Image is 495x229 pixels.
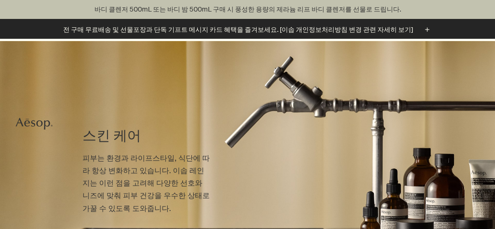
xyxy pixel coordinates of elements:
[63,25,413,35] p: 전 구매 무료배송 및 선물포장과 단독 기프트 메시지 카드 혜택을 즐겨보세요. [이솝 개인정보처리방침 변경 관련 자세히 보기]
[82,152,211,215] p: 피부는 환경과 라이프스타일, 식단에 따라 항상 변화하고 있습니다. 이솝 레인지는 이런 점을 고려해 다양한 선호와 니즈에 맞춰 피부 건강을 우수한 상태로 가꿀 수 있도록 도와줍니다.
[82,127,211,145] h1: 스킨 케어
[9,5,486,14] p: 바디 클렌저 500mL 또는 바디 밤 500mL 구매 시 풍성한 용량의 제라늄 리프 바디 클렌저를 선물로 드립니다.
[63,24,432,35] button: 전 구매 무료배송 및 선물포장과 단독 기프트 메시지 카드 혜택을 즐겨보세요. [이솝 개인정보처리방침 변경 관련 자세히 보기]
[16,117,53,131] svg: Aesop
[13,114,55,135] a: Aesop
